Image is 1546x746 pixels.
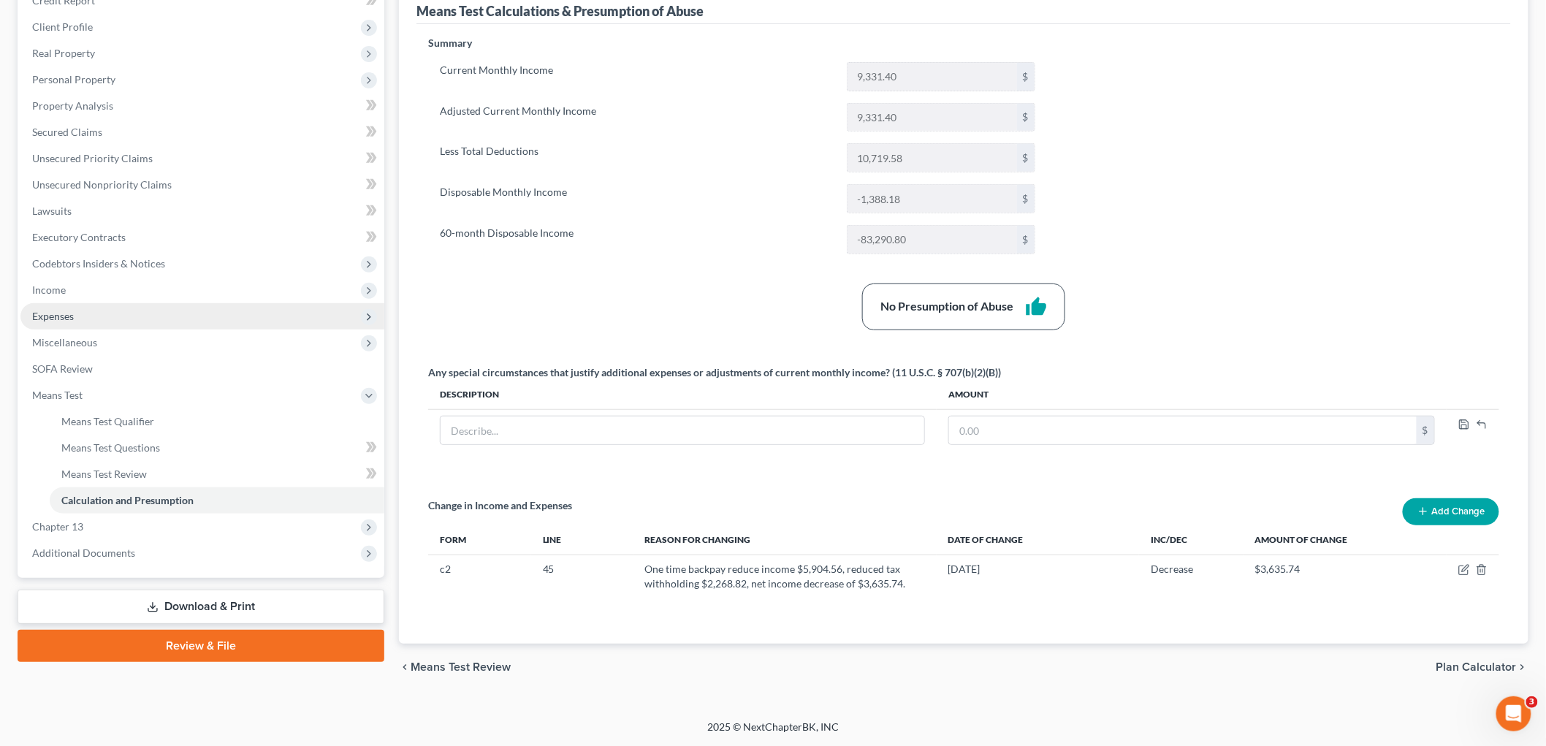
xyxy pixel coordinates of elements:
label: Adjusted Current Monthly Income [433,103,839,132]
div: $ [1017,185,1035,213]
a: Review & File [18,630,384,662]
div: No Presumption of Abuse [880,298,1013,315]
div: $ [1417,416,1434,444]
span: Means Test Review [61,468,147,480]
span: Real Property [32,47,95,59]
div: [DATE] [948,562,1128,576]
span: Miscellaneous [32,336,97,349]
span: Unsecured Priority Claims [32,152,153,164]
a: Means Test Review [50,461,384,487]
a: Calculation and Presumption [50,487,384,514]
span: Additional Documents [32,547,135,559]
span: Unsecured Nonpriority Claims [32,178,172,191]
span: Client Profile [32,20,93,33]
a: Secured Claims [20,119,384,145]
span: Calculation and Presumption [61,494,194,506]
th: Amount [937,380,1447,409]
span: Means Test Qualifier [61,415,154,427]
span: Means Test [32,389,83,401]
div: $ [1017,226,1035,254]
div: Means Test Calculations & Presumption of Abuse [416,2,704,20]
label: Current Monthly Income [433,62,839,91]
div: $ [1017,144,1035,172]
span: Executory Contracts [32,231,126,243]
label: Disposable Monthly Income [433,184,839,213]
div: c2 [440,562,519,576]
i: chevron_right [1517,661,1528,673]
span: Secured Claims [32,126,102,138]
span: SOFA Review [32,362,93,375]
div: Any special circumstances that justify additional expenses or adjustments of current monthly inco... [428,365,1001,380]
span: Codebtors Insiders & Notices [32,257,165,270]
a: Download & Print [18,590,384,624]
a: SOFA Review [20,356,384,382]
span: Chapter 13 [32,520,83,533]
input: 0.00 [848,144,1017,172]
button: chevron_left Means Test Review [399,661,511,673]
input: 0.00 [949,416,1417,444]
iframe: Intercom live chat [1496,696,1531,731]
span: Means Test Questions [61,441,160,454]
i: thumb_up [1025,296,1047,318]
input: 0.00 [848,63,1017,91]
th: Amount of Change [1244,525,1447,555]
span: Income [32,283,66,296]
span: Means Test Review [411,661,511,673]
th: Date of Change [937,525,1140,555]
div: 2025 © NextChapterBK, INC [357,720,1189,746]
th: Form [428,525,531,555]
a: Executory Contracts [20,224,384,251]
a: Unsecured Priority Claims [20,145,384,172]
input: 0.00 [848,185,1017,213]
th: Description [428,380,937,409]
p: Change in Income and Expenses [428,498,572,513]
button: Add Change [1403,498,1499,525]
a: Property Analysis [20,93,384,119]
p: Summary [428,36,1047,50]
span: 3 [1526,696,1538,708]
th: Line [531,525,633,555]
span: Decrease [1151,563,1193,575]
input: Describe... [441,416,924,444]
a: Lawsuits [20,198,384,224]
div: $3,635.74 [1255,562,1435,576]
span: Plan Calculator [1436,661,1517,673]
a: Unsecured Nonpriority Claims [20,172,384,198]
label: Less Total Deductions [433,143,839,172]
div: $ [1017,63,1035,91]
th: Reason for Changing [633,525,937,555]
span: Property Analysis [32,99,113,112]
div: 45 [543,562,622,576]
a: Means Test Qualifier [50,408,384,435]
a: Means Test Questions [50,435,384,461]
th: Inc/Dec [1139,525,1243,555]
span: Personal Property [32,73,115,85]
div: $ [1017,104,1035,132]
input: 0.00 [848,226,1017,254]
div: One time backpay reduce income $5,904.56, reduced tax withholding $2,268.82, net income decrease ... [645,562,925,591]
i: chevron_left [399,661,411,673]
input: 0.00 [848,104,1017,132]
span: Expenses [32,310,74,322]
button: Plan Calculator chevron_right [1436,661,1528,673]
label: 60-month Disposable Income [433,225,839,254]
span: Lawsuits [32,205,72,217]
